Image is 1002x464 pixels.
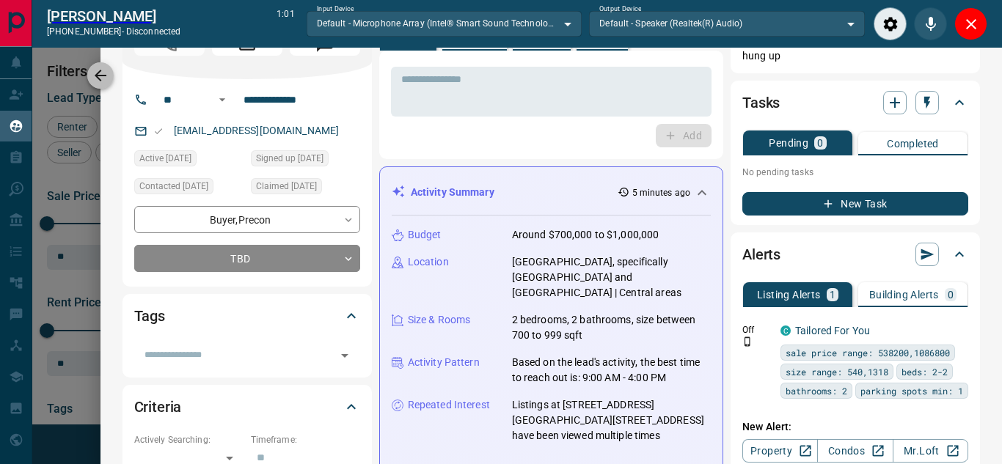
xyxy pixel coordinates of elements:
p: Repeated Interest [408,397,490,413]
span: Contacted [DATE] [139,179,208,194]
p: Building Alerts [869,290,939,300]
h2: Alerts [742,243,780,266]
div: TBD [134,245,360,272]
span: sale price range: 538200,1086800 [786,345,950,360]
div: Activity Summary5 minutes ago [392,179,711,206]
span: Claimed [DATE] [256,179,317,194]
div: Mute [914,7,947,40]
div: Sun Aug 10 2025 [134,150,244,171]
p: [GEOGRAPHIC_DATA], specifically [GEOGRAPHIC_DATA] and [GEOGRAPHIC_DATA] | Central areas [512,254,711,301]
div: Sat Apr 12 2025 [134,178,244,199]
label: Output Device [599,4,641,14]
h2: Criteria [134,395,182,419]
p: Actively Searching: [134,433,244,446]
p: [PHONE_NUMBER] - [47,25,180,38]
p: Timeframe: [251,433,360,446]
p: 1 [830,290,835,300]
div: Tue Feb 27 2024 [251,178,360,199]
p: Activity Pattern [408,355,480,370]
button: Open [213,91,231,108]
div: Criteria [134,389,360,424]
span: disconnected [126,26,180,37]
h2: Tasks [742,91,780,114]
a: Condos [817,439,893,463]
span: beds: 2-2 [902,364,948,379]
p: New Alert: [742,419,968,435]
p: 5 minutes ago [632,186,690,199]
div: Audio Settings [874,7,907,40]
p: Around $700,000 to $1,000,000 [512,227,659,243]
a: Tailored For You [795,325,870,336]
svg: Push Notification Only [742,336,753,347]
p: Budget [408,227,442,243]
p: Completed [887,139,939,149]
p: Location [408,254,449,270]
p: No pending tasks [742,161,968,183]
span: size range: 540,1318 [786,364,888,379]
div: Tasks [742,85,968,120]
a: Property [742,439,818,463]
label: Input Device [317,4,354,14]
div: Default - Speaker (Realtek(R) Audio) [589,11,865,36]
h2: [PERSON_NAME] [47,7,180,25]
div: Buyer , Precon [134,206,360,233]
a: Mr.Loft [893,439,968,463]
button: Open [334,345,355,366]
svg: Email Valid [153,126,164,136]
p: 0 [817,138,823,148]
div: Default - Microphone Array (Intel® Smart Sound Technology for Digital Microphones) [307,11,582,36]
p: 0 [948,290,954,300]
p: hung up [742,48,968,64]
div: Alerts [742,237,968,272]
p: Activity Summary [411,185,494,200]
span: bathrooms: 2 [786,383,847,398]
div: Tue Feb 27 2024 [251,150,360,171]
p: Based on the lead's activity, the best time to reach out is: 9:00 AM - 4:00 PM [512,355,711,386]
p: Off [742,323,772,336]
span: Active [DATE] [139,151,191,166]
div: Tags [134,298,360,334]
span: Signed up [DATE] [256,151,323,166]
span: parking spots min: 1 [860,383,963,398]
p: Listings at [STREET_ADDRESS][GEOGRAPHIC_DATA][STREET_ADDRESS] have been viewed multiple times [512,397,711,443]
p: Size & Rooms [408,312,471,328]
p: Pending [769,138,808,148]
p: 2 bedrooms, 2 bathrooms, size between 700 to 999 sqft [512,312,711,343]
a: [EMAIL_ADDRESS][DOMAIN_NAME] [174,125,340,136]
p: Listing Alerts [757,290,821,300]
h2: Tags [134,304,165,328]
div: Close [954,7,987,40]
div: condos.ca [780,325,791,336]
p: 1:01 [277,7,294,40]
button: New Task [742,192,968,216]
